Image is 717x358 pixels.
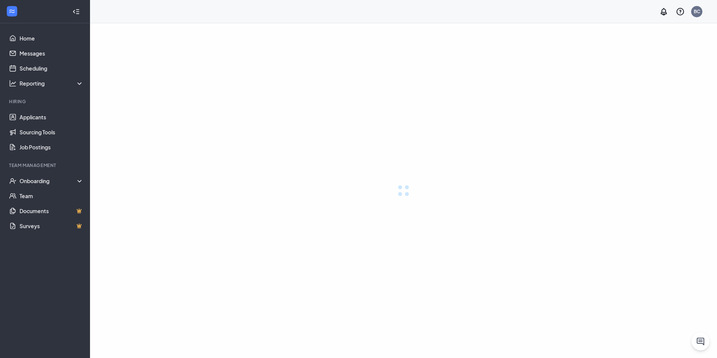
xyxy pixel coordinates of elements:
[72,8,80,15] svg: Collapse
[19,61,84,76] a: Scheduling
[9,162,82,168] div: Team Management
[696,337,705,346] svg: ChatActive
[9,98,82,105] div: Hiring
[19,177,84,185] div: Onboarding
[8,8,16,15] svg: WorkstreamLogo
[694,8,700,15] div: BC
[19,203,84,218] a: DocumentsCrown
[19,110,84,125] a: Applicants
[19,188,84,203] a: Team
[19,218,84,233] a: SurveysCrown
[19,31,84,46] a: Home
[676,7,685,16] svg: QuestionInfo
[9,177,16,185] svg: UserCheck
[19,125,84,140] a: Sourcing Tools
[691,332,709,350] button: ChatActive
[9,80,16,87] svg: Analysis
[19,46,84,61] a: Messages
[19,140,84,155] a: Job Postings
[19,80,84,87] div: Reporting
[659,7,668,16] svg: Notifications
